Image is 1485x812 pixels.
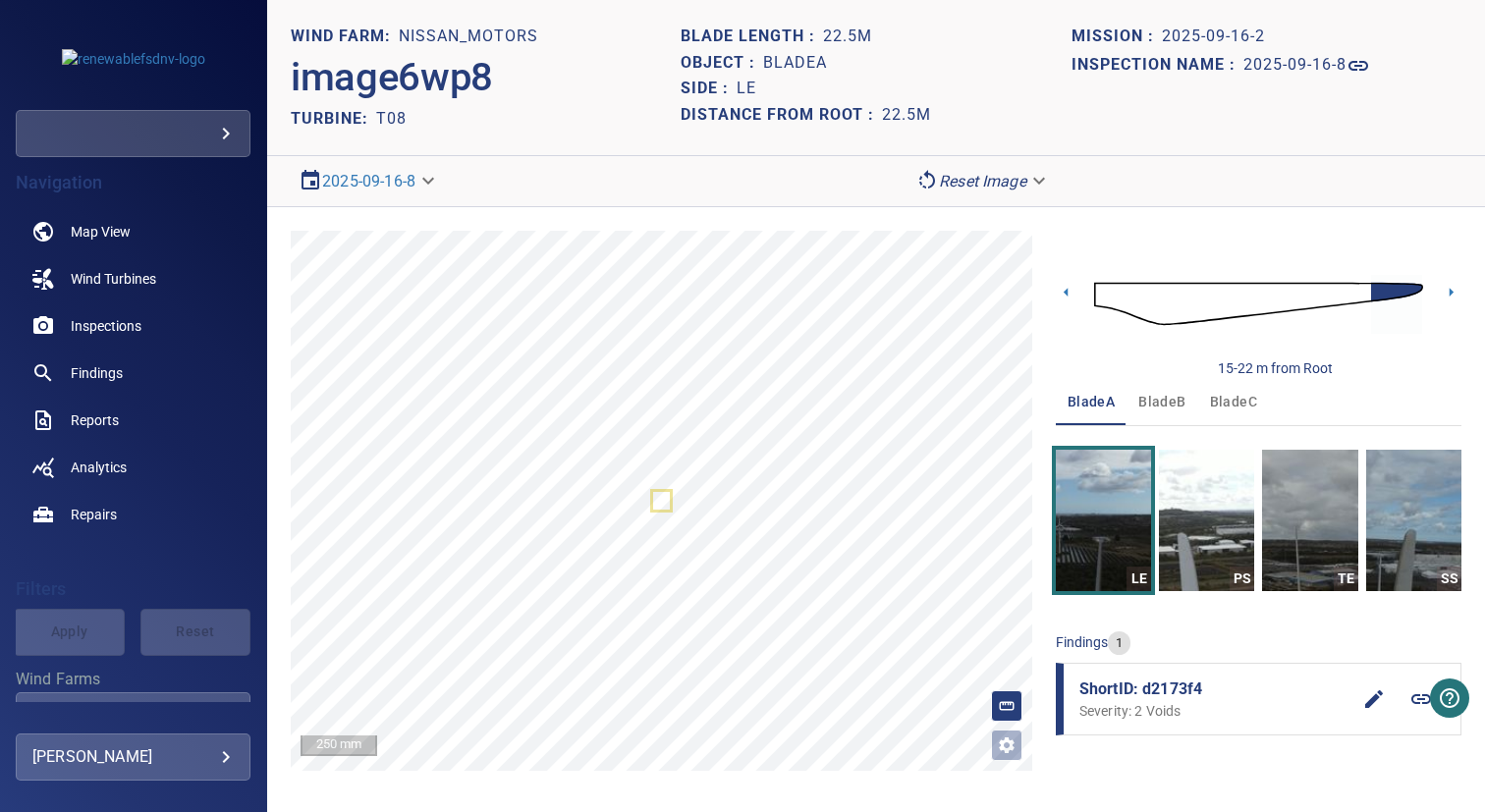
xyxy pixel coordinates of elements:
[1056,634,1108,650] span: findings
[1437,567,1461,591] div: SS
[376,109,407,128] h2: T08
[1159,450,1254,591] a: PS
[1072,27,1162,46] h1: Mission :
[823,27,872,46] h1: 22.5m
[882,106,931,125] h1: 22.5m
[399,27,538,46] h1: Nissan_Motors
[1210,390,1257,414] span: bladeC
[907,164,1058,198] div: Reset Image
[1056,450,1151,591] a: LE
[71,410,119,430] span: Reports
[62,49,205,69] img: renewablefsdnv-logo
[1108,634,1130,653] span: 1
[1262,450,1357,591] a: TE
[1072,56,1243,75] h1: Inspection name :
[322,172,415,190] a: 2025-09-16-8
[991,730,1022,761] button: Open image filters and tagging options
[16,397,250,444] a: reports noActive
[681,54,763,73] h1: Object :
[1127,567,1151,591] div: LE
[291,164,447,198] div: 2025-09-16-8
[681,106,882,125] h1: Distance from root :
[71,316,141,336] span: Inspections
[939,172,1026,190] em: Reset Image
[1079,701,1350,721] p: Severity: 2 Voids
[16,350,250,397] a: findings noActive
[291,27,399,46] h1: WIND FARM:
[291,109,376,128] h2: TURBINE:
[1138,390,1185,414] span: bladeB
[681,27,823,46] h1: Blade length :
[1243,54,1370,78] a: 2025-09-16-8
[1094,264,1423,344] img: d
[763,54,827,73] h1: bladeA
[291,54,493,101] h2: image6wp8
[1334,567,1358,591] div: TE
[681,80,737,98] h1: Side :
[737,80,756,98] h1: LE
[1218,358,1333,378] div: 15-22 m from Root
[16,579,250,599] h4: Filters
[1366,450,1461,591] a: SS
[16,302,250,350] a: inspections noActive
[71,222,131,242] span: Map View
[16,255,250,302] a: windturbines noActive
[71,458,127,477] span: Analytics
[16,491,250,538] a: repairs noActive
[16,692,250,739] div: Wind Farms
[1230,567,1254,591] div: PS
[16,110,250,157] div: renewablefsdnv
[16,173,250,192] h4: Navigation
[16,444,250,491] a: analytics noActive
[71,269,156,289] span: Wind Turbines
[1162,27,1265,46] h1: 2025-09-16-2
[71,505,117,524] span: Repairs
[71,363,123,383] span: Findings
[16,672,250,687] label: Wind Farms
[1079,677,1350,701] span: ShortID: d2173f4
[32,741,234,773] div: [PERSON_NAME]
[16,208,250,255] a: map noActive
[1068,390,1115,414] span: bladeA
[1243,56,1347,75] h1: 2025-09-16-8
